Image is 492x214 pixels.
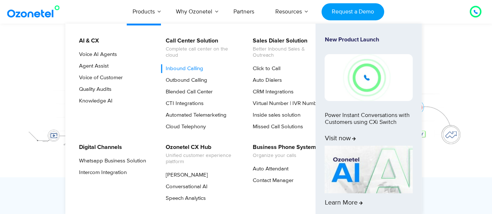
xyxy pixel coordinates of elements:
[161,64,204,73] a: Inbound Calling
[161,143,239,166] a: Ozonetel CX HubUnified customer experience platform
[161,171,209,179] a: [PERSON_NAME]
[248,36,326,60] a: Sales Dialer SolutionBetter Inbound Sales & Outreach
[325,135,356,143] span: Visit now
[22,195,470,208] div: Trusted CX Partner for 3,500+ Global Brands
[74,73,124,82] a: Voice of Customer
[161,99,205,108] a: CTI Integrations
[161,182,209,191] a: Conversational AI
[322,3,384,20] a: Request a Demo
[161,111,228,120] a: Automated Telemarketing
[161,36,239,60] a: Call Center SolutionComplete call center on the cloud
[161,194,207,203] a: Speech Analytics
[248,99,323,108] a: Virtual Number | IVR Number
[325,146,413,194] img: AI
[74,168,128,177] a: Intercom Integration
[166,153,237,165] span: Unified customer experience platform
[325,36,413,143] a: New Product LaunchPower Instant Conversations with Customers using CXi SwitchVisit now
[74,143,123,152] a: Digital Channels
[325,54,413,101] img: New-Project-17.png
[248,165,290,173] a: Auto Attendant
[161,122,207,131] a: Cloud Telephony
[248,64,282,73] a: Click to Call
[74,36,100,45] a: AI & CX
[74,97,114,105] a: Knowledge AI
[161,76,208,85] a: Outbound Calling
[253,46,324,58] span: Better Inbound Sales & Outreach
[253,153,316,159] span: Organize your calls
[74,62,110,70] a: Agent Assist
[248,122,304,131] a: Missed Call Solutions
[325,199,363,207] span: Learn More
[74,157,147,165] a: Whatsapp Business Solution
[248,176,295,185] a: Contact Manager
[248,111,302,120] a: Inside sales solution
[248,76,283,85] a: Auto Dialers
[248,88,295,96] a: CRM Integrations
[248,143,317,160] a: Business Phone SystemOrganize your calls
[74,50,118,59] a: Voice AI Agents
[166,46,237,58] span: Complete call center on the cloud
[161,88,214,96] a: Blended Call Center
[325,146,413,207] a: Learn More
[74,85,113,94] a: Quality Audits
